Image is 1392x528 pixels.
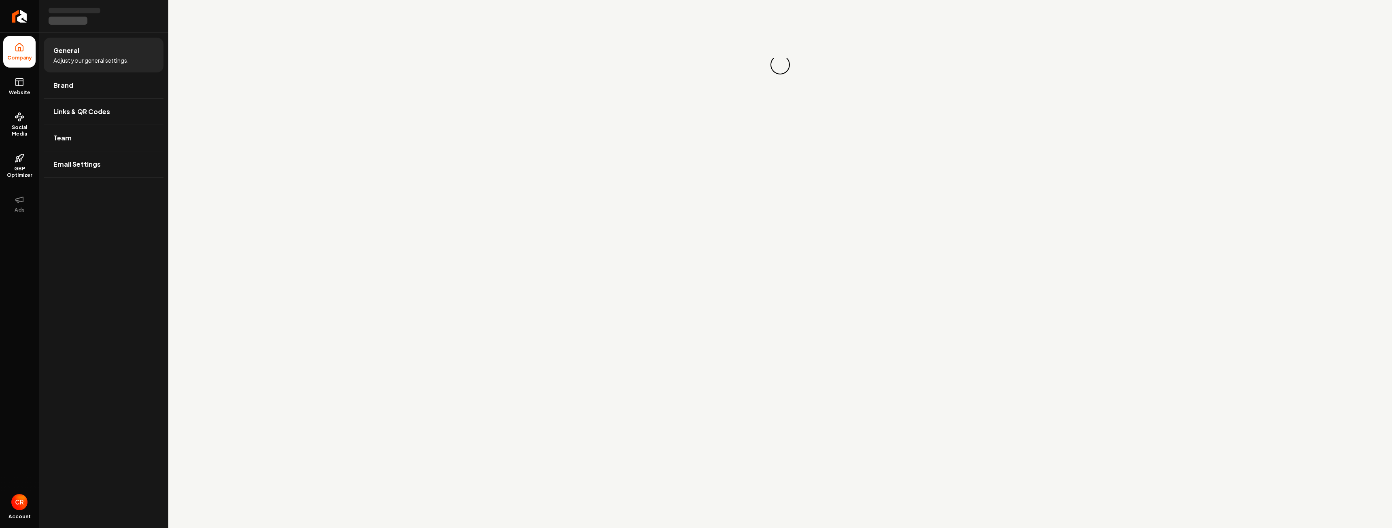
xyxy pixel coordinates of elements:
[44,99,163,125] a: Links & QR Codes
[44,125,163,151] a: Team
[4,55,35,61] span: Company
[53,159,101,169] span: Email Settings
[53,46,79,55] span: General
[53,81,73,90] span: Brand
[53,133,72,143] span: Team
[769,53,792,76] div: Loading
[44,72,163,98] a: Brand
[3,165,36,178] span: GBP Optimizer
[3,124,36,137] span: Social Media
[11,494,28,510] button: Open user button
[53,107,110,117] span: Links & QR Codes
[3,71,36,102] a: Website
[53,56,129,64] span: Adjust your general settings.
[3,147,36,185] a: GBP Optimizer
[8,513,31,520] span: Account
[6,89,34,96] span: Website
[44,151,163,177] a: Email Settings
[11,207,28,213] span: Ads
[3,106,36,144] a: Social Media
[11,494,28,510] img: Christian Rosario
[3,188,36,220] button: Ads
[12,10,27,23] img: Rebolt Logo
